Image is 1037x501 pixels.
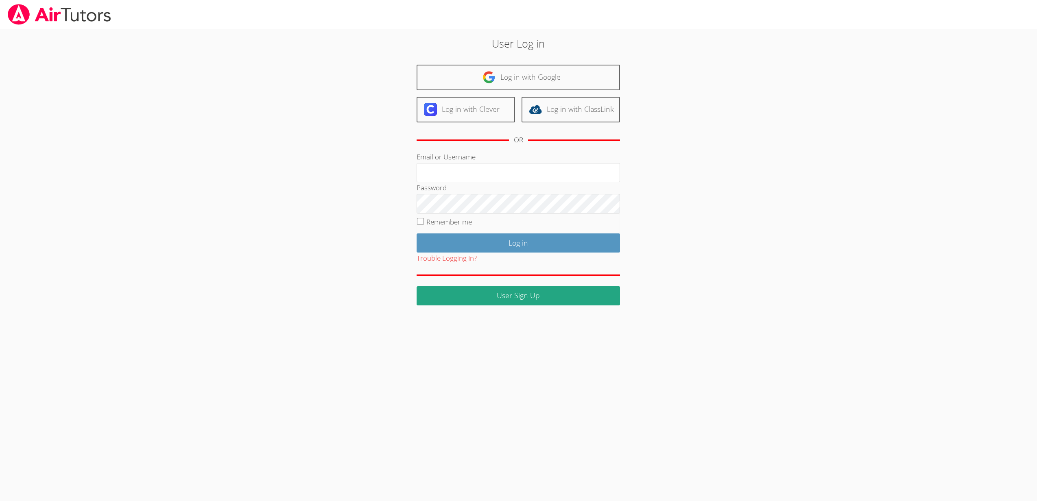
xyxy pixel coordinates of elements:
div: OR [514,134,523,146]
img: classlink-logo-d6bb404cc1216ec64c9a2012d9dc4662098be43eaf13dc465df04b49fa7ab582.svg [529,103,542,116]
label: Email or Username [417,152,476,161]
img: airtutors_banner-c4298cdbf04f3fff15de1276eac7730deb9818008684d7c2e4769d2f7ddbe033.png [7,4,112,25]
label: Password [417,183,447,192]
a: Log in with ClassLink [522,97,620,122]
a: Log in with Clever [417,97,515,122]
a: Log in with Google [417,65,620,90]
h2: User Log in [238,36,798,51]
img: clever-logo-6eab21bc6e7a338710f1a6ff85c0baf02591cd810cc4098c63d3a4b26e2feb20.svg [424,103,437,116]
a: User Sign Up [417,286,620,305]
button: Trouble Logging In? [417,253,477,264]
label: Remember me [426,217,472,227]
input: Log in [417,233,620,253]
img: google-logo-50288ca7cdecda66e5e0955fdab243c47b7ad437acaf1139b6f446037453330a.svg [482,71,496,84]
